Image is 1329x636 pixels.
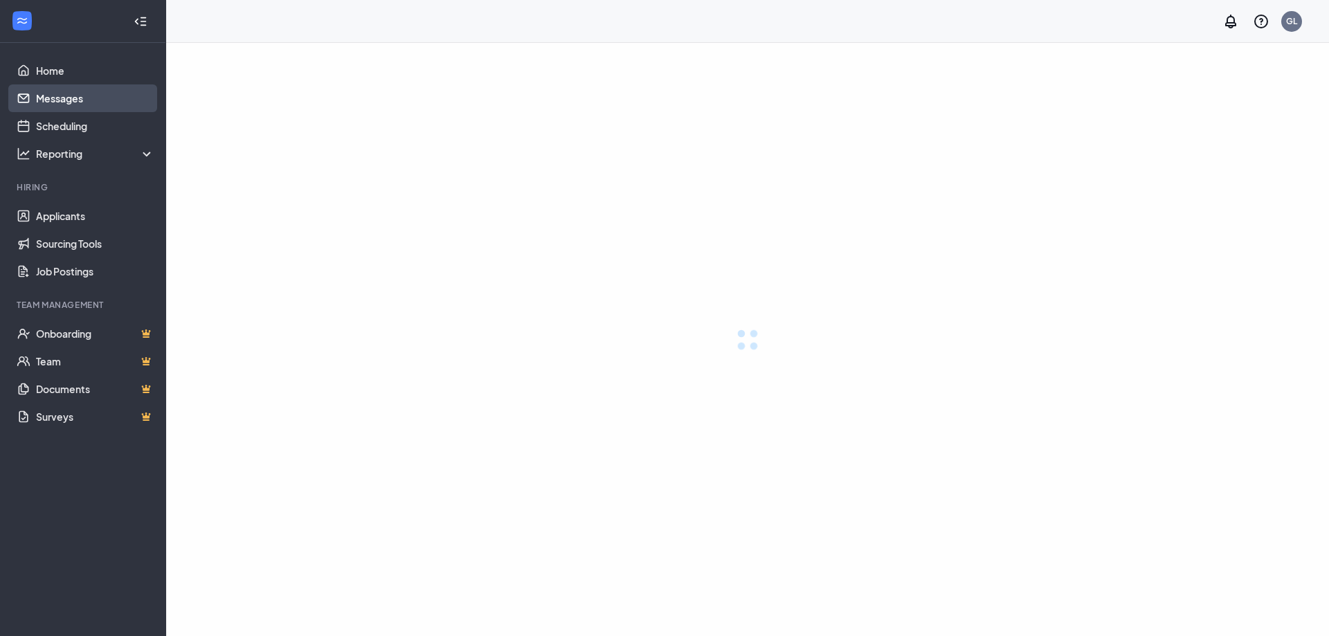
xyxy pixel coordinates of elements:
[36,230,154,257] a: Sourcing Tools
[36,403,154,430] a: SurveysCrown
[36,320,154,347] a: OnboardingCrown
[36,257,154,285] a: Job Postings
[36,347,154,375] a: TeamCrown
[36,57,154,84] a: Home
[1286,15,1297,27] div: GL
[36,375,154,403] a: DocumentsCrown
[1253,13,1269,30] svg: QuestionInfo
[36,112,154,140] a: Scheduling
[36,84,154,112] a: Messages
[17,147,30,161] svg: Analysis
[17,299,152,311] div: Team Management
[1222,13,1239,30] svg: Notifications
[36,147,155,161] div: Reporting
[134,15,147,28] svg: Collapse
[15,14,29,28] svg: WorkstreamLogo
[36,202,154,230] a: Applicants
[17,181,152,193] div: Hiring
